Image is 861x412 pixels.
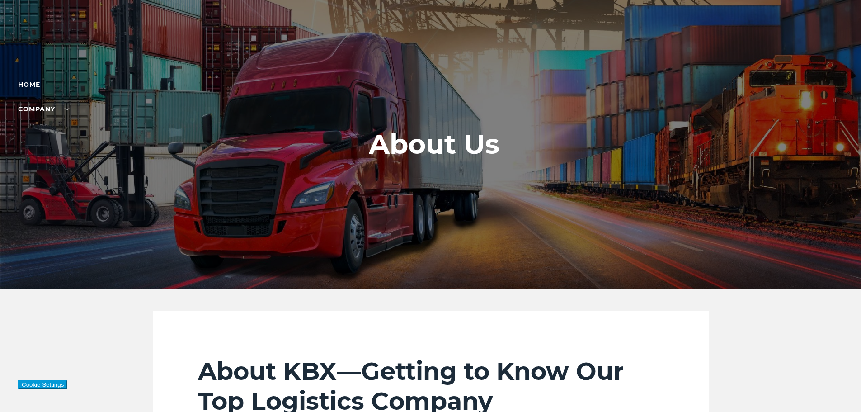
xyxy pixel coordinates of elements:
button: Cookie Settings [18,380,67,389]
a: Company [18,105,70,113]
a: SHIPPERS [18,129,69,137]
h1: About Us [369,129,499,160]
a: Home [18,81,40,89]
